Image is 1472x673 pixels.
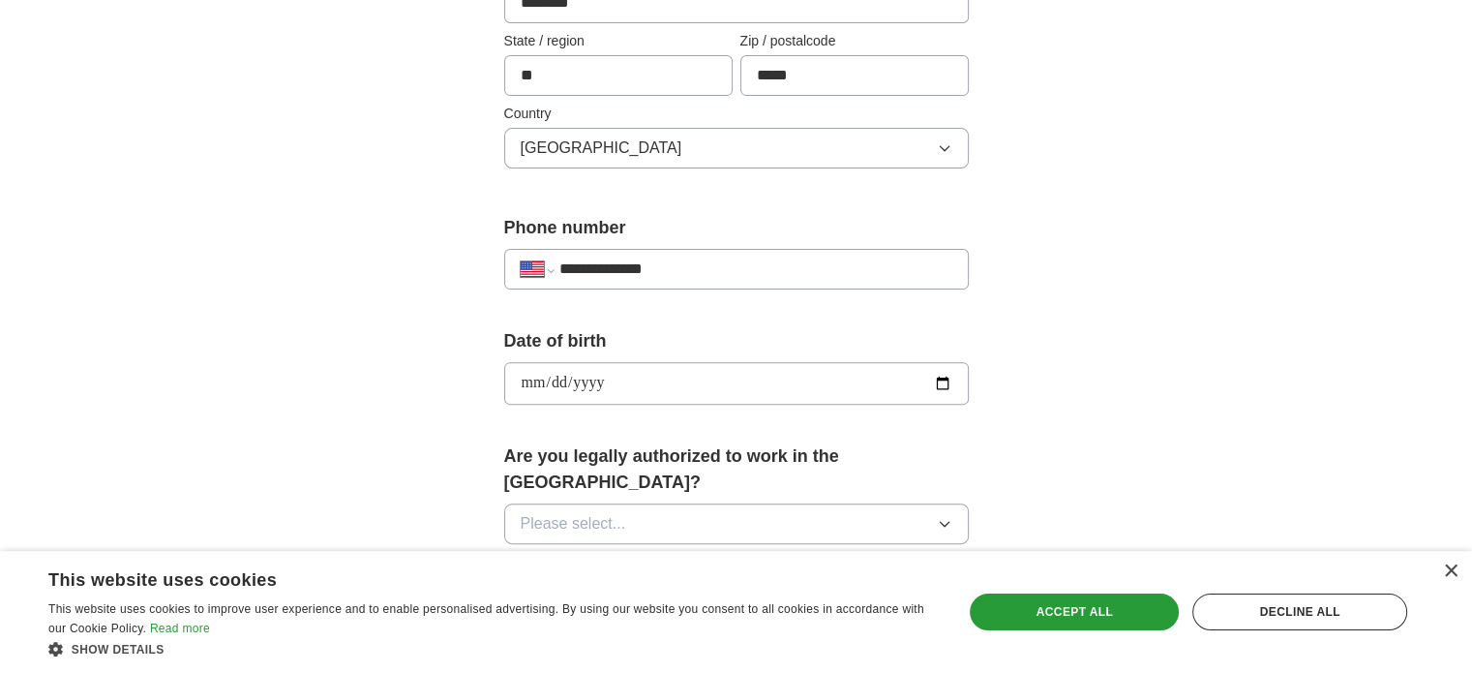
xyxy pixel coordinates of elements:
span: Please select... [521,512,626,535]
div: Show details [48,639,936,658]
label: Are you legally authorized to work in the [GEOGRAPHIC_DATA]? [504,444,969,496]
a: Read more, opens a new window [150,622,210,635]
label: Zip / postalcode [740,31,969,51]
label: Date of birth [504,328,969,354]
div: Accept all [970,594,1179,630]
span: Show details [72,643,165,657]
div: This website uses cookies [48,563,887,592]
span: [GEOGRAPHIC_DATA] [521,137,682,160]
label: Country [504,104,969,124]
div: Decline all [1192,594,1407,630]
label: State / region [504,31,733,51]
button: Please select... [504,504,969,544]
span: This website uses cookies to improve user experience and to enable personalised advertising. By u... [48,602,924,635]
button: [GEOGRAPHIC_DATA] [504,128,969,168]
label: Phone number [504,215,969,241]
div: Close [1443,565,1457,579]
